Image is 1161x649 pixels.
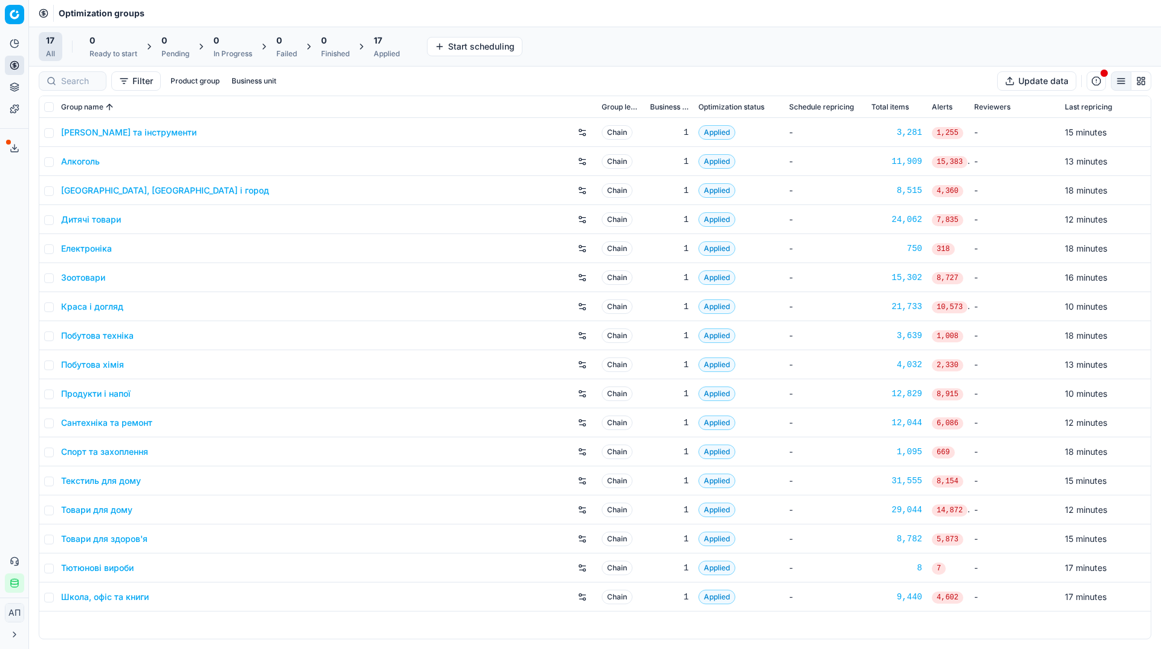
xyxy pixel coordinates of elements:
[161,34,167,47] span: 0
[698,102,764,112] span: Optimization status
[932,330,963,342] span: 1,008
[650,102,689,112] span: Business unit
[932,156,968,168] span: 15,383
[784,292,867,321] td: -
[61,504,132,516] a: Товари для дому
[871,475,922,487] a: 31,555
[932,446,955,458] span: 669
[602,154,633,169] span: Chain
[602,299,633,314] span: Chain
[61,214,121,226] a: Дитячі товари
[61,591,149,603] a: Школа, офіс та книги
[650,301,689,313] div: 1
[784,437,867,466] td: -
[871,272,922,284] div: 15,302
[784,234,867,263] td: -
[1065,592,1107,602] span: 17 minutes
[698,212,735,227] span: Applied
[61,102,103,112] span: Group name
[602,503,633,517] span: Chain
[103,101,115,113] button: Sorted by Group name ascending
[89,34,95,47] span: 0
[871,184,922,197] a: 8,515
[871,417,922,429] div: 12,044
[932,272,963,284] span: 8,727
[46,49,55,59] div: All
[698,416,735,430] span: Applied
[602,125,633,140] span: Chain
[374,49,400,59] div: Applied
[602,561,633,575] span: Chain
[969,147,1060,176] td: -
[1065,272,1107,282] span: 16 minutes
[789,102,854,112] span: Schedule repricing
[1065,330,1107,341] span: 18 minutes
[698,299,735,314] span: Applied
[1065,533,1107,544] span: 15 minutes
[61,562,134,574] a: Тютюнові вироби
[969,408,1060,437] td: -
[61,475,141,487] a: Текстиль для дому
[871,102,909,112] span: Total items
[227,74,281,88] button: Business unit
[1065,185,1107,195] span: 18 minutes
[784,263,867,292] td: -
[650,504,689,516] div: 1
[166,74,224,88] button: Product group
[276,49,297,59] div: Failed
[932,185,963,197] span: 4,360
[602,416,633,430] span: Chain
[784,205,867,234] td: -
[784,176,867,205] td: -
[59,7,145,19] nav: breadcrumb
[61,359,124,371] a: Побутова хімія
[602,212,633,227] span: Chain
[1065,446,1107,457] span: 18 minutes
[602,102,640,112] span: Group level
[871,155,922,168] a: 11,909
[932,243,955,255] span: 318
[602,328,633,343] span: Chain
[871,446,922,458] div: 1,095
[650,475,689,487] div: 1
[602,241,633,256] span: Chain
[602,386,633,401] span: Chain
[698,474,735,488] span: Applied
[321,49,350,59] div: Finished
[969,263,1060,292] td: -
[871,562,922,574] a: 8
[427,37,522,56] button: Start scheduling
[784,466,867,495] td: -
[871,504,922,516] a: 29,044
[871,388,922,400] div: 12,829
[932,388,963,400] span: 8,915
[969,582,1060,611] td: -
[61,184,269,197] a: [GEOGRAPHIC_DATA], [GEOGRAPHIC_DATA] і город
[111,71,161,91] button: Filter
[871,591,922,603] div: 9,440
[932,475,963,488] span: 8,154
[650,214,689,226] div: 1
[698,270,735,285] span: Applied
[871,301,922,313] a: 21,733
[784,147,867,176] td: -
[932,102,952,112] span: Alerts
[1065,214,1107,224] span: 12 minutes
[602,590,633,604] span: Chain
[932,301,968,313] span: 10,573
[61,330,134,342] a: Побутова техніка
[784,408,867,437] td: -
[932,592,963,604] span: 4,602
[698,241,735,256] span: Applied
[1065,127,1107,137] span: 15 minutes
[1065,563,1107,573] span: 17 minutes
[1065,301,1107,311] span: 10 minutes
[784,582,867,611] td: -
[932,127,963,139] span: 1,255
[321,34,327,47] span: 0
[650,591,689,603] div: 1
[969,495,1060,524] td: -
